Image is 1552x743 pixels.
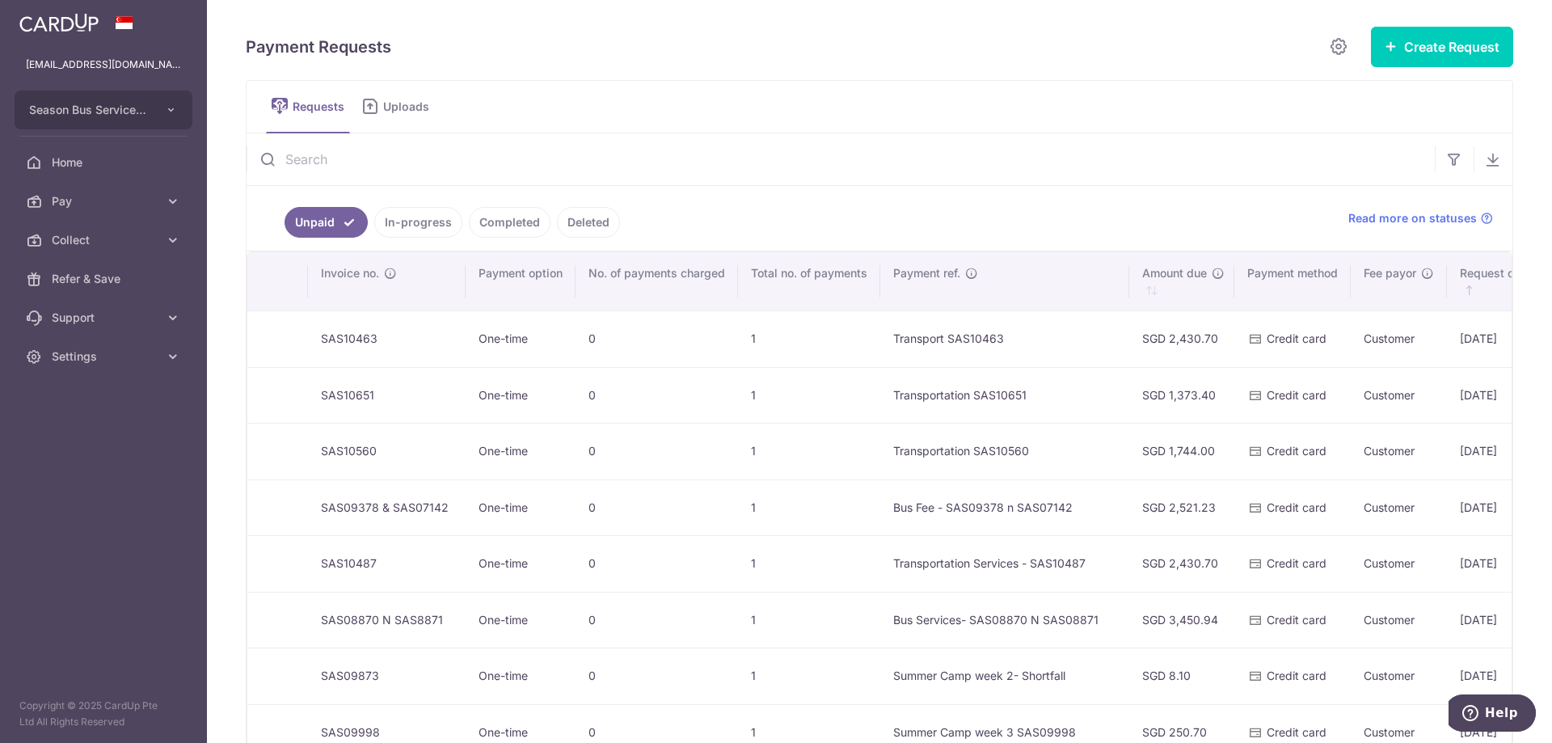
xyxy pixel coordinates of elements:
span: Credit card [1267,500,1326,514]
td: 1 [738,367,880,424]
span: Home [52,154,158,171]
span: Credit card [1267,331,1326,345]
h5: Payment Requests [246,34,391,60]
td: SGD 3,450.94 [1129,592,1234,648]
span: Fee payor [1364,265,1416,281]
td: SAS09873 [308,648,466,704]
span: Settings [52,348,158,365]
p: [EMAIL_ADDRESS][DOMAIN_NAME] [26,57,181,73]
a: Deleted [557,207,620,238]
span: Season Bus Services Co Pte Ltd-SAS [29,102,149,118]
td: SGD 1,744.00 [1129,423,1234,479]
input: Search [247,133,1435,185]
td: 1 [738,592,880,648]
span: Customer [1364,725,1415,739]
span: Credit card [1267,444,1326,458]
td: 0 [576,367,738,424]
td: 1 [738,535,880,592]
a: Completed [469,207,550,238]
a: Uploads [356,81,441,133]
span: Invoice no. [321,265,379,281]
td: 1 [738,479,880,536]
td: SGD 8.10 [1129,648,1234,704]
span: Pay [52,193,158,209]
td: One-time [466,592,576,648]
th: No. of payments charged [576,252,738,310]
td: SAS09378 & SAS07142 [308,479,466,536]
span: Customer [1364,669,1415,682]
span: Collect [52,232,158,248]
img: CardUp [19,13,99,32]
td: One-time [466,423,576,479]
span: Refer & Save [52,271,158,287]
span: Credit card [1267,669,1326,682]
span: Credit card [1267,613,1326,627]
span: Payment ref. [893,265,960,281]
span: Credit card [1267,556,1326,570]
td: Transport SAS10463 [880,310,1129,367]
td: 0 [576,310,738,367]
td: 0 [576,479,738,536]
span: Amount due [1142,265,1207,281]
td: Summer Camp week 2- Shortfall [880,648,1129,704]
span: Customer [1364,331,1415,345]
td: SAS08870 N SAS8871 [308,592,466,648]
span: Uploads [383,99,441,115]
th: Fee payor [1351,252,1447,310]
th: Payment option [466,252,576,310]
td: SAS10651 [308,367,466,424]
td: SGD 2,430.70 [1129,535,1234,592]
span: Customer [1364,444,1415,458]
td: One-time [466,535,576,592]
td: Bus Services- SAS08870 N SAS08871 [880,592,1129,648]
td: One-time [466,648,576,704]
span: Credit card [1267,388,1326,402]
td: 0 [576,423,738,479]
td: 0 [576,592,738,648]
td: 1 [738,310,880,367]
td: Bus Fee - SAS09378 n SAS07142 [880,479,1129,536]
span: Help [36,11,70,26]
span: Payment option [479,265,563,281]
span: Read more on statuses [1348,210,1477,226]
span: Customer [1364,500,1415,514]
button: Create Request [1371,27,1513,67]
span: Credit card [1267,725,1326,739]
td: One-time [466,479,576,536]
td: 0 [576,648,738,704]
td: 1 [738,423,880,479]
td: SGD 2,430.70 [1129,310,1234,367]
th: Payment ref. [880,252,1129,310]
span: Customer [1364,556,1415,570]
td: One-time [466,310,576,367]
span: No. of payments charged [588,265,725,281]
a: Unpaid [285,207,368,238]
td: Transportation SAS10651 [880,367,1129,424]
td: 0 [576,535,738,592]
td: SAS10560 [308,423,466,479]
a: In-progress [374,207,462,238]
td: 1 [738,648,880,704]
td: SGD 1,373.40 [1129,367,1234,424]
span: Customer [1364,388,1415,402]
td: Transportation SAS10560 [880,423,1129,479]
td: SGD 2,521.23 [1129,479,1234,536]
a: Read more on statuses [1348,210,1493,226]
td: Transportation Services - SAS10487 [880,535,1129,592]
td: SAS10487 [308,535,466,592]
iframe: Opens a widget where you can find more information [1449,694,1536,735]
span: Requests [293,99,350,115]
span: Total no. of payments [751,265,867,281]
th: Amount due : activate to sort column ascending [1129,252,1234,310]
th: Invoice no. [308,252,466,310]
span: Support [52,310,158,326]
td: One-time [466,367,576,424]
a: Requests [266,81,350,133]
th: Payment method [1234,252,1351,310]
button: Season Bus Services Co Pte Ltd-SAS [15,91,192,129]
th: Total no. of payments [738,252,880,310]
span: Customer [1364,613,1415,627]
td: SAS10463 [308,310,466,367]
